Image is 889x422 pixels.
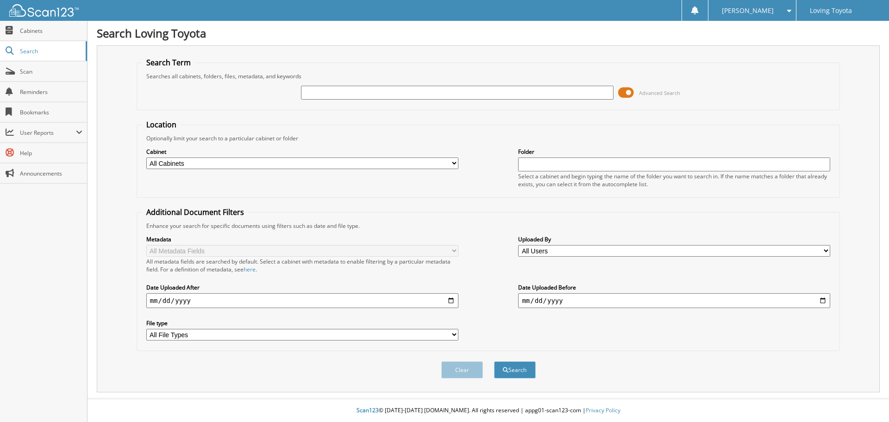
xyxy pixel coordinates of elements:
[244,265,256,273] a: here
[518,172,830,188] div: Select a cabinet and begin typing the name of the folder you want to search in. If the name match...
[142,120,181,130] legend: Location
[20,68,82,76] span: Scan
[20,27,82,35] span: Cabinets
[9,4,79,17] img: scan123-logo-white.svg
[518,293,830,308] input: end
[142,57,195,68] legend: Search Term
[146,258,458,273] div: All metadata fields are searched by default. Select a cabinet with metadata to enable filtering b...
[88,399,889,422] div: © [DATE]-[DATE] [DOMAIN_NAME]. All rights reserved | appg01-scan123-com |
[20,170,82,177] span: Announcements
[586,406,620,414] a: Privacy Policy
[441,361,483,378] button: Clear
[518,148,830,156] label: Folder
[20,108,82,116] span: Bookmarks
[20,149,82,157] span: Help
[142,207,249,217] legend: Additional Document Filters
[518,283,830,291] label: Date Uploaded Before
[20,88,82,96] span: Reminders
[20,47,81,55] span: Search
[722,8,774,13] span: [PERSON_NAME]
[146,235,458,243] label: Metadata
[146,283,458,291] label: Date Uploaded After
[142,72,835,80] div: Searches all cabinets, folders, files, metadata, and keywords
[810,8,852,13] span: Loving Toyota
[142,222,835,230] div: Enhance your search for specific documents using filters such as date and file type.
[357,406,379,414] span: Scan123
[639,89,680,96] span: Advanced Search
[146,293,458,308] input: start
[146,319,458,327] label: File type
[146,148,458,156] label: Cabinet
[494,361,536,378] button: Search
[142,134,835,142] div: Optionally limit your search to a particular cabinet or folder
[20,129,76,137] span: User Reports
[518,235,830,243] label: Uploaded By
[97,25,880,41] h1: Search Loving Toyota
